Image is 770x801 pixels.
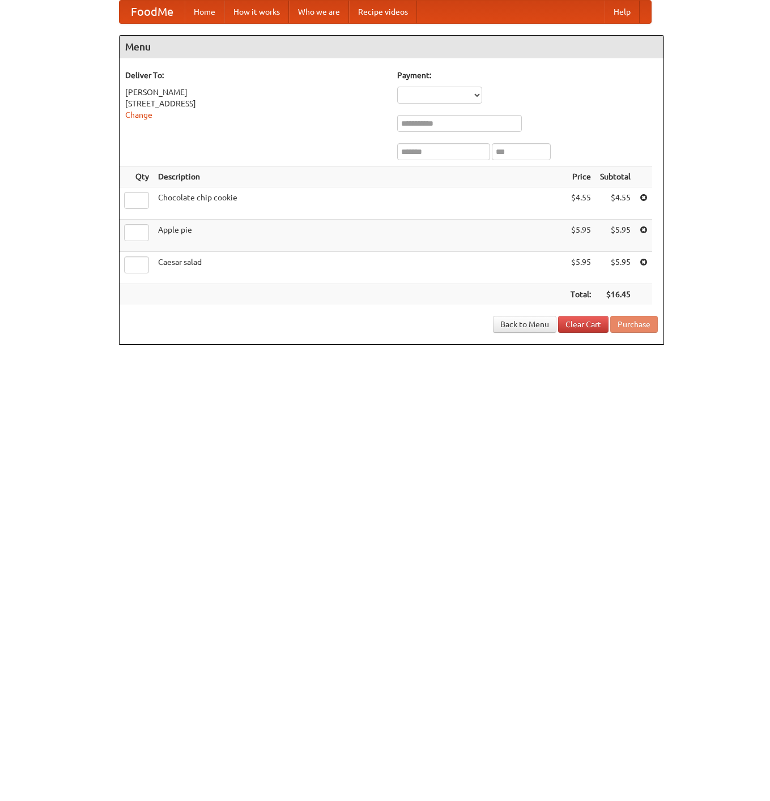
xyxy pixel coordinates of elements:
[595,284,635,305] th: $16.45
[558,316,609,333] a: Clear Cart
[397,70,658,81] h5: Payment:
[154,252,566,284] td: Caesar salad
[566,187,595,220] td: $4.55
[595,252,635,284] td: $5.95
[120,36,663,58] h4: Menu
[289,1,349,23] a: Who we are
[154,187,566,220] td: Chocolate chip cookie
[185,1,224,23] a: Home
[566,220,595,252] td: $5.95
[120,166,154,187] th: Qty
[566,284,595,305] th: Total:
[349,1,417,23] a: Recipe videos
[125,110,152,119] a: Change
[224,1,289,23] a: How it works
[610,316,658,333] button: Purchase
[493,316,556,333] a: Back to Menu
[566,166,595,187] th: Price
[595,166,635,187] th: Subtotal
[125,70,386,81] h5: Deliver To:
[605,1,640,23] a: Help
[125,98,386,109] div: [STREET_ADDRESS]
[154,166,566,187] th: Description
[120,1,185,23] a: FoodMe
[566,252,595,284] td: $5.95
[125,87,386,98] div: [PERSON_NAME]
[154,220,566,252] td: Apple pie
[595,187,635,220] td: $4.55
[595,220,635,252] td: $5.95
